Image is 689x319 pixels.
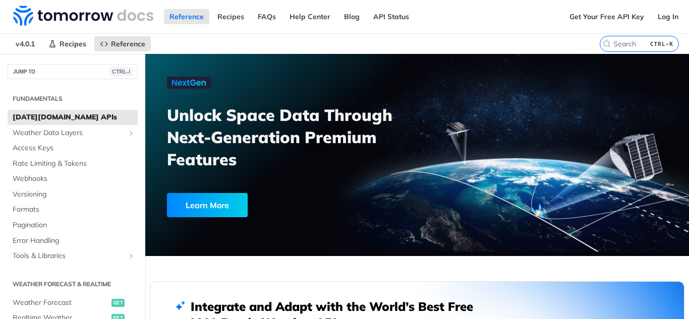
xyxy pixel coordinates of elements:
a: Recipes [212,9,250,24]
span: Recipes [60,39,86,48]
span: Error Handling [13,236,135,246]
img: Tomorrow.io Weather API Docs [13,6,153,26]
a: Weather Data LayersShow subpages for Weather Data Layers [8,125,138,141]
a: Pagination [8,218,138,233]
span: Webhooks [13,174,135,184]
a: Help Center [284,9,336,24]
a: [DATE][DOMAIN_NAME] APIs [8,110,138,125]
span: CTRL-/ [110,68,132,76]
span: Formats [13,205,135,215]
a: Access Keys [8,141,138,156]
span: Weather Data Layers [13,128,125,138]
a: Webhooks [8,171,138,186]
a: Versioning [8,187,138,202]
span: v4.0.1 [10,36,40,51]
button: Show subpages for Tools & Libraries [127,252,135,260]
span: Access Keys [13,143,135,153]
a: Learn More [167,193,376,217]
a: Reference [164,9,209,24]
span: [DATE][DOMAIN_NAME] APIs [13,112,135,122]
h3: Unlock Space Data Through Next-Generation Premium Features [167,104,428,170]
a: Formats [8,202,138,217]
a: Tools & LibrariesShow subpages for Tools & Libraries [8,248,138,264]
a: Get Your Free API Key [564,9,650,24]
kbd: CTRL-K [648,39,676,49]
span: Rate Limiting & Tokens [13,159,135,169]
svg: Search [603,40,611,48]
a: Error Handling [8,233,138,248]
img: NextGen [167,77,211,89]
button: JUMP TOCTRL-/ [8,64,138,79]
a: Weather Forecastget [8,295,138,310]
button: Show subpages for Weather Data Layers [127,129,135,137]
span: Tools & Libraries [13,251,125,261]
span: Pagination [13,220,135,230]
a: FAQs [252,9,281,24]
h2: Weather Forecast & realtime [8,280,138,289]
a: Rate Limiting & Tokens [8,156,138,171]
span: Versioning [13,189,135,200]
h2: Fundamentals [8,94,138,103]
span: Reference [111,39,145,48]
span: Weather Forecast [13,298,109,308]
a: Reference [94,36,151,51]
a: Blog [338,9,365,24]
a: Log In [652,9,684,24]
a: API Status [368,9,415,24]
a: Recipes [43,36,92,51]
span: get [111,299,125,307]
div: Learn More [167,193,248,217]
